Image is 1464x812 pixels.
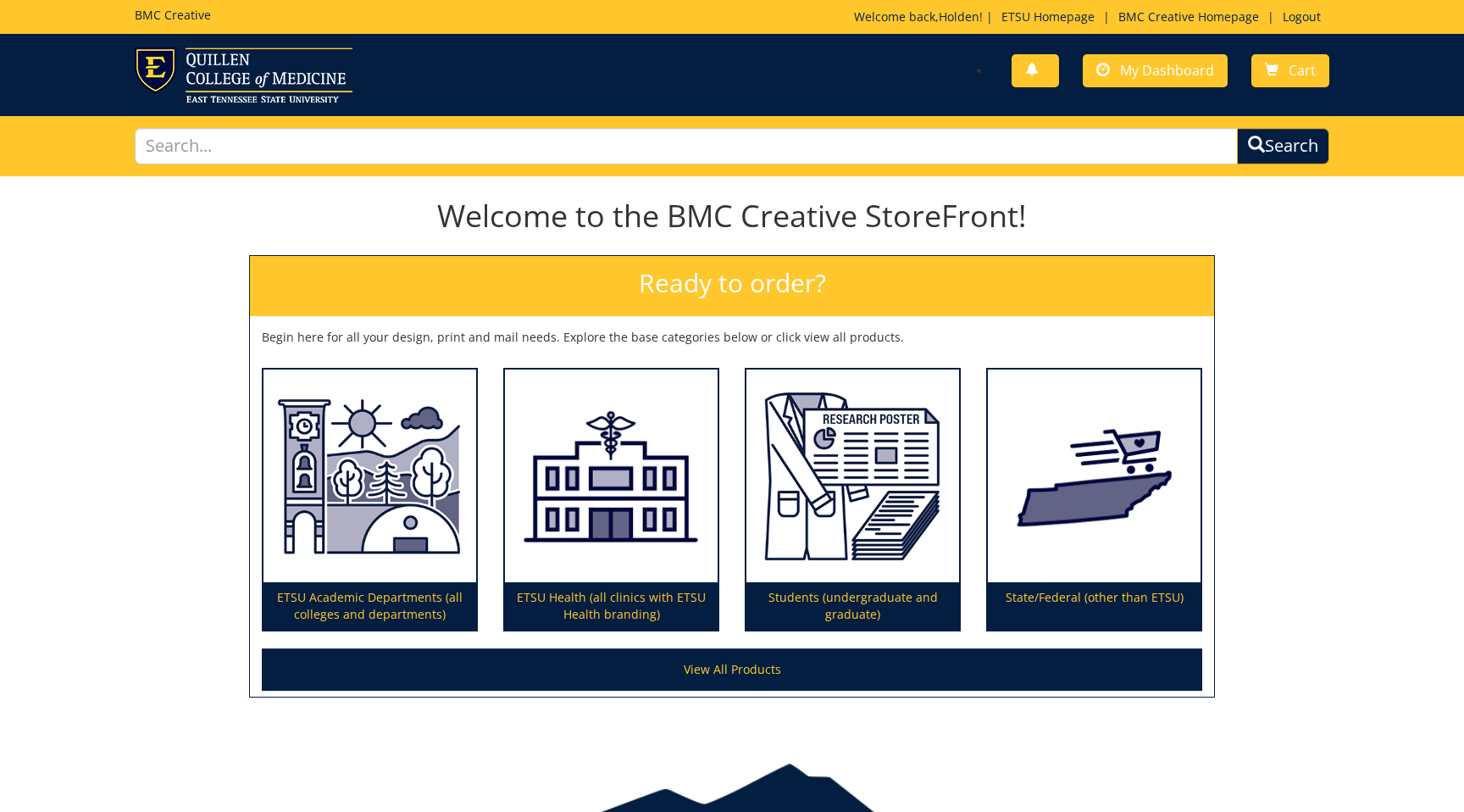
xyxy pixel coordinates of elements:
img: State/Federal (other than ETSU) [988,370,1201,583]
input: Search... [135,128,1238,164]
h5: BMC Creative [135,8,211,21]
img: ETSU logo [135,47,352,103]
a: ETSU Homepage [993,8,1103,25]
img: ETSU Academic Departments (all colleges and departments) [263,370,476,583]
a: Logout [1274,8,1329,25]
a: Students (undergraduate and graduate) [746,370,959,631]
a: ETSU Academic Departments (all colleges and departments) [263,370,476,631]
a: View All Products [262,648,1202,691]
h1: Welcome to the BMC Creative StoreFront! [249,199,1215,233]
h2: Ready to order? [250,256,1214,316]
a: State/Federal (other than ETSU) [988,370,1201,631]
span: Cart [1289,61,1316,80]
p: Students (undergraduate and graduate) [746,582,959,630]
span: My Dashboard [1120,61,1214,80]
p: ETSU Health (all clinics with ETSU Health branding) [505,582,718,630]
button: Search [1237,128,1329,164]
a: Holden [939,8,979,25]
a: Cart [1251,54,1329,87]
p: State/Federal (other than ETSU) [988,582,1201,630]
a: ETSU Health (all clinics with ETSU Health branding) [505,370,718,631]
p: ETSU Academic Departments (all colleges and departments) [263,582,476,630]
a: BMC Creative Homepage [1110,8,1267,25]
a: My Dashboard [1083,54,1228,87]
p: Begin here for all your design, print and mail needs. Explore the base categories below or click ... [262,329,1202,346]
p: Welcome back, ! | | | [854,8,1329,25]
img: ETSU Health (all clinics with ETSU Health branding) [505,370,718,583]
img: Students (undergraduate and graduate) [746,370,959,583]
